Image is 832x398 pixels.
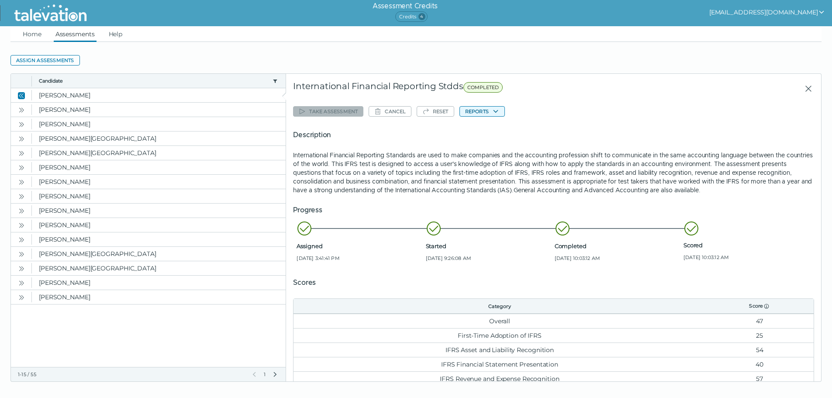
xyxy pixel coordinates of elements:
span: 1 [263,371,266,378]
button: Open [16,292,27,302]
div: 1-15 / 55 [18,371,245,378]
span: [DATE] 10:03:12 AM [684,254,809,261]
button: candidate filter [272,77,279,84]
button: Open [16,133,27,144]
button: Open [16,104,27,115]
h5: Progress [293,205,814,215]
td: 25 [706,328,814,343]
cds-icon: Open [18,222,25,229]
button: Open [16,249,27,259]
button: Reset [417,106,454,117]
button: Open [16,148,27,158]
span: [DATE] 10:03:12 AM [555,255,680,262]
clr-dg-cell: [PERSON_NAME][GEOGRAPHIC_DATA] [32,261,286,275]
button: Open [16,220,27,230]
cds-icon: Open [18,121,25,128]
span: COMPLETED [463,82,503,93]
span: [DATE] 3:41:41 PM [297,255,422,262]
cds-icon: Open [18,265,25,272]
td: IFRS Financial Statement Presentation [293,357,705,371]
cds-icon: Open [18,294,25,301]
clr-dg-cell: [PERSON_NAME][GEOGRAPHIC_DATA] [32,132,286,145]
button: Open [16,205,27,216]
td: IFRS Revenue and Expense Recognition [293,371,705,386]
clr-dg-cell: [PERSON_NAME] [32,276,286,290]
clr-dg-cell: [PERSON_NAME][GEOGRAPHIC_DATA] [32,146,286,160]
cds-icon: Open [18,208,25,215]
a: Help [107,26,124,42]
td: 40 [706,357,814,371]
h6: Assessment Credits [373,1,438,11]
clr-dg-cell: [PERSON_NAME][GEOGRAPHIC_DATA] [32,247,286,261]
span: Assigned [297,242,422,249]
button: Next Page [272,371,279,378]
clr-dg-cell: [PERSON_NAME] [32,103,286,117]
button: Candidate [39,77,269,84]
clr-dg-cell: [PERSON_NAME] [32,117,286,131]
button: Close [797,81,814,97]
cds-icon: Open [18,135,25,142]
a: Assessments [54,26,97,42]
cds-icon: Open [18,236,25,243]
td: 57 [706,371,814,386]
span: 4 [418,13,425,20]
button: Assign assessments [10,55,80,66]
button: show user actions [709,7,825,17]
h5: Description [293,130,814,140]
span: Credits [395,11,427,22]
button: Open [16,162,27,173]
h5: Scores [293,277,814,288]
button: Open [16,191,27,201]
cds-icon: Open [18,150,25,157]
td: 47 [706,314,814,328]
clr-dg-cell: [PERSON_NAME] [32,204,286,218]
button: Open [16,234,27,245]
button: Reports [459,106,505,117]
cds-icon: Open [18,280,25,287]
cds-icon: Open [18,164,25,171]
button: Open [16,277,27,288]
span: Started [426,242,551,249]
cds-icon: Open [18,193,25,200]
clr-dg-cell: [PERSON_NAME] [32,160,286,174]
td: First-Time Adoption of IFRS [293,328,705,343]
img: Talevation_Logo_Transparent_white.png [10,2,90,24]
clr-dg-cell: [PERSON_NAME] [32,232,286,246]
p: International Financial Reporting Standards are used to make companies and the accounting profess... [293,151,814,194]
clr-dg-cell: [PERSON_NAME] [32,175,286,189]
div: International Financial Reporting Stdds [293,81,652,97]
clr-dg-cell: [PERSON_NAME] [32,290,286,304]
span: Completed [555,242,680,249]
td: 54 [706,343,814,357]
button: Previous Page [251,371,258,378]
cds-icon: Close [18,92,25,99]
cds-icon: Open [18,251,25,258]
button: Open [16,263,27,273]
td: IFRS Asset and Liability Recognition [293,343,705,357]
th: Score [706,299,814,314]
clr-dg-cell: [PERSON_NAME] [32,88,286,102]
clr-dg-cell: [PERSON_NAME] [32,218,286,232]
clr-dg-cell: [PERSON_NAME] [32,189,286,203]
span: Scored [684,242,809,249]
span: [DATE] 9:26:08 AM [426,255,551,262]
cds-icon: Open [18,179,25,186]
td: Overall [293,314,705,328]
button: Close [16,90,27,100]
a: Home [21,26,43,42]
th: Category [293,299,705,314]
button: Take assessment [293,106,363,117]
button: Open [16,119,27,129]
button: Open [16,177,27,187]
cds-icon: Open [18,107,25,114]
button: Cancel [369,106,411,117]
